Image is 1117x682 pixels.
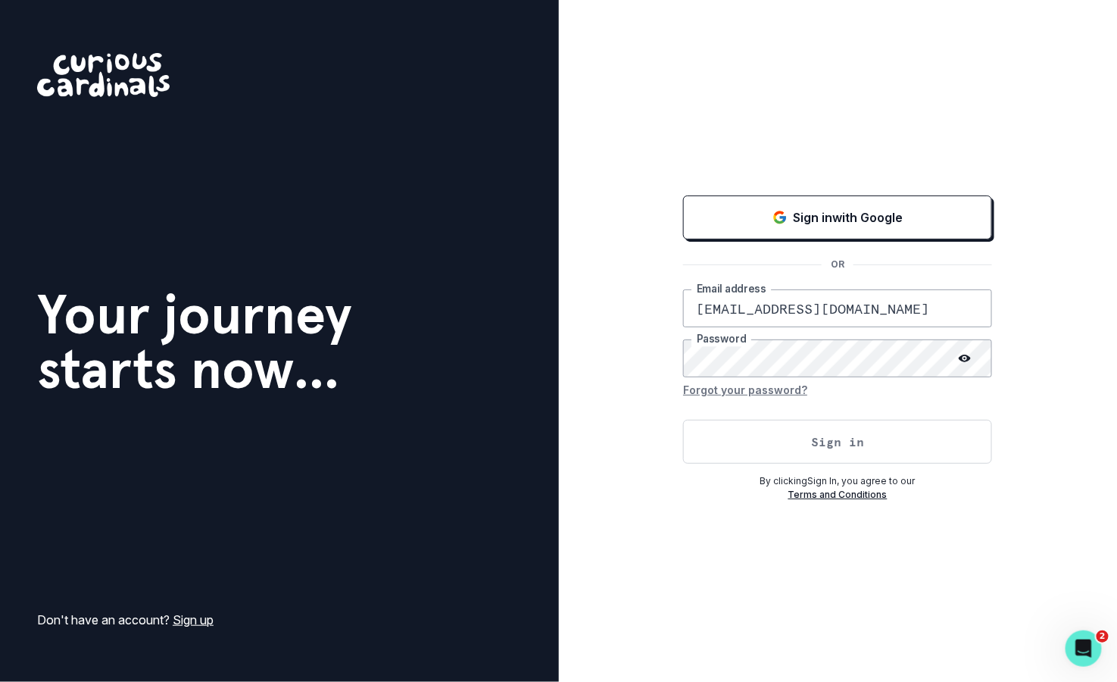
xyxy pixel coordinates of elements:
iframe: Intercom live chat [1066,630,1102,667]
p: OR [822,258,853,271]
p: Sign in with Google [794,208,903,227]
img: Curious Cardinals Logo [37,53,170,97]
button: Forgot your password? [683,377,807,402]
p: Don't have an account? [37,611,214,629]
p: By clicking Sign In , you agree to our [683,474,992,488]
button: Sign in with Google (GSuite) [683,196,992,239]
a: Terms and Conditions [788,489,888,500]
a: Sign up [173,612,214,627]
h1: Your journey starts now... [37,287,352,396]
span: 2 [1097,630,1109,643]
button: Sign in [683,420,992,464]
